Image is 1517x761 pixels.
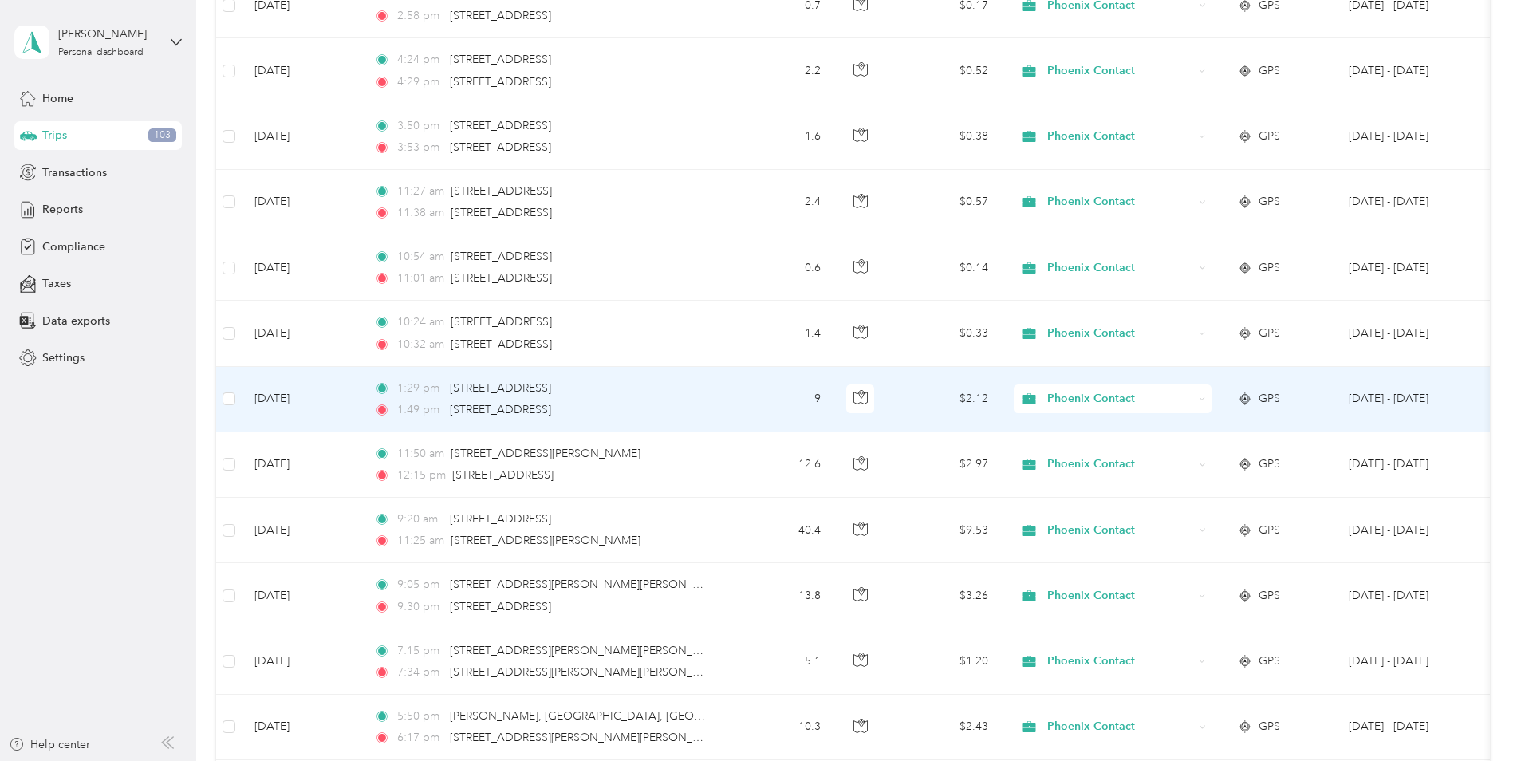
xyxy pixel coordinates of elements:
span: Settings [42,349,85,366]
span: [STREET_ADDRESS] [450,119,551,132]
span: 9:05 pm [397,576,443,593]
span: 3:53 pm [397,139,443,156]
span: [STREET_ADDRESS] [450,75,551,89]
div: Personal dashboard [58,48,144,57]
span: Phoenix Contact [1047,587,1193,605]
td: Sep 1 - 30, 2025 [1336,563,1481,629]
span: [STREET_ADDRESS][PERSON_NAME][PERSON_NAME] [450,644,728,657]
td: [DATE] [242,498,361,563]
span: Phoenix Contact [1047,193,1193,211]
span: [STREET_ADDRESS] [450,53,551,66]
span: 3:50 pm [397,117,443,135]
span: [STREET_ADDRESS] [450,140,551,154]
span: 7:15 pm [397,642,443,660]
span: 2:58 pm [397,7,443,25]
span: [STREET_ADDRESS] [450,403,551,416]
td: 12.6 [728,432,833,498]
span: 10:32 am [397,336,444,353]
span: [STREET_ADDRESS][PERSON_NAME] [451,447,640,460]
span: Taxes [42,275,71,292]
span: Phoenix Contact [1047,325,1193,342]
span: 11:25 am [397,532,444,550]
td: 10.3 [728,695,833,760]
span: Reports [42,201,83,218]
td: Sep 1 - 30, 2025 [1336,301,1481,366]
span: GPS [1259,718,1280,735]
td: Sep 1 - 30, 2025 [1336,104,1481,170]
span: GPS [1259,62,1280,80]
span: GPS [1259,128,1280,145]
td: [DATE] [242,301,361,366]
td: [DATE] [242,367,361,432]
td: 1.6 [728,104,833,170]
span: [STREET_ADDRESS] [451,184,552,198]
td: Sep 1 - 30, 2025 [1336,498,1481,563]
iframe: Everlance-gr Chat Button Frame [1428,672,1517,761]
span: [STREET_ADDRESS] [451,206,552,219]
span: 12:15 pm [397,467,446,484]
span: [STREET_ADDRESS] [450,9,551,22]
span: GPS [1259,653,1280,670]
span: Data exports [42,313,110,329]
td: 5.1 [728,629,833,695]
td: $9.53 [889,498,1001,563]
td: 1.4 [728,301,833,366]
span: GPS [1259,587,1280,605]
td: Sep 1 - 30, 2025 [1336,629,1481,695]
span: Phoenix Contact [1047,455,1193,473]
span: 11:27 am [397,183,444,200]
span: [STREET_ADDRESS] [450,600,551,613]
td: $3.26 [889,563,1001,629]
span: 9:20 am [397,511,443,528]
td: [DATE] [242,563,361,629]
span: GPS [1259,522,1280,539]
span: 10:54 am [397,248,444,266]
td: [DATE] [242,235,361,301]
td: Sep 1 - 30, 2025 [1336,170,1481,235]
div: Help center [9,736,90,753]
span: GPS [1259,193,1280,211]
span: [STREET_ADDRESS] [451,315,552,329]
td: $0.33 [889,301,1001,366]
span: Phoenix Contact [1047,653,1193,670]
td: [DATE] [242,104,361,170]
td: 40.4 [728,498,833,563]
span: Phoenix Contact [1047,62,1193,80]
span: Transactions [42,164,107,181]
td: 13.8 [728,563,833,629]
td: $0.38 [889,104,1001,170]
span: [STREET_ADDRESS][PERSON_NAME] [451,534,640,547]
td: 2.4 [728,170,833,235]
span: [STREET_ADDRESS][PERSON_NAME][PERSON_NAME] [450,731,728,744]
td: [DATE] [242,432,361,498]
span: [STREET_ADDRESS] [450,381,551,395]
span: 11:38 am [397,204,444,222]
td: Sep 1 - 30, 2025 [1336,695,1481,760]
td: $0.52 [889,38,1001,104]
td: $0.57 [889,170,1001,235]
span: [PERSON_NAME], [GEOGRAPHIC_DATA], [GEOGRAPHIC_DATA] [450,709,781,723]
span: GPS [1259,325,1280,342]
span: Phoenix Contact [1047,259,1193,277]
span: 5:50 pm [397,708,443,725]
td: $2.12 [889,367,1001,432]
td: [DATE] [242,170,361,235]
span: GPS [1259,455,1280,473]
td: 0.6 [728,235,833,301]
span: [STREET_ADDRESS][PERSON_NAME][PERSON_NAME] [450,665,728,679]
span: [STREET_ADDRESS] [451,337,552,351]
span: Phoenix Contact [1047,128,1193,145]
td: 9 [728,367,833,432]
span: 4:29 pm [397,73,443,91]
td: $2.43 [889,695,1001,760]
span: Compliance [42,239,105,255]
td: [DATE] [242,695,361,760]
span: Trips [42,127,67,144]
span: [STREET_ADDRESS] [450,512,551,526]
span: 1:29 pm [397,380,443,397]
td: $0.14 [889,235,1001,301]
span: GPS [1259,259,1280,277]
span: 4:24 pm [397,51,443,69]
span: 1:49 pm [397,401,443,419]
td: $1.20 [889,629,1001,695]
